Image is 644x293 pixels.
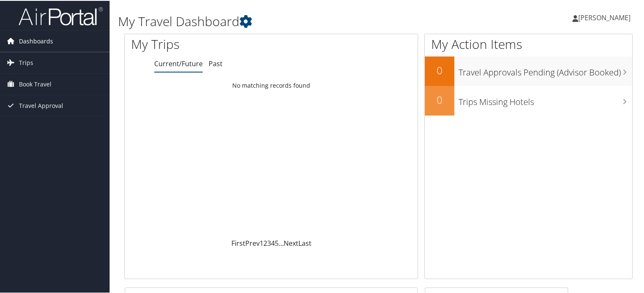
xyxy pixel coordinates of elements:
[260,238,263,247] a: 1
[19,5,103,25] img: airportal-logo.png
[231,238,245,247] a: First
[425,85,632,115] a: 0Trips Missing Hotels
[209,58,223,67] a: Past
[118,12,465,30] h1: My Travel Dashboard
[267,238,271,247] a: 3
[578,12,631,22] span: [PERSON_NAME]
[425,56,632,85] a: 0Travel Approvals Pending (Advisor Booked)
[459,62,632,78] h3: Travel Approvals Pending (Advisor Booked)
[459,91,632,107] h3: Trips Missing Hotels
[425,92,454,106] h2: 0
[131,35,290,52] h1: My Trips
[271,238,275,247] a: 4
[425,62,454,77] h2: 0
[19,30,53,51] span: Dashboards
[279,238,284,247] span: …
[425,35,632,52] h1: My Action Items
[154,58,203,67] a: Current/Future
[125,77,418,92] td: No matching records found
[572,4,639,30] a: [PERSON_NAME]
[19,73,51,94] span: Book Travel
[284,238,298,247] a: Next
[245,238,260,247] a: Prev
[298,238,311,247] a: Last
[263,238,267,247] a: 2
[19,94,63,116] span: Travel Approval
[275,238,279,247] a: 5
[19,51,33,73] span: Trips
